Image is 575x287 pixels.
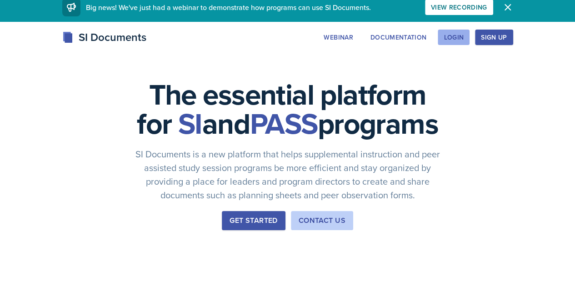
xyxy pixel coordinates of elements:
[222,211,285,230] button: Get Started
[438,30,470,45] button: Login
[475,30,513,45] button: Sign Up
[62,29,146,45] div: SI Documents
[324,34,353,41] div: Webinar
[318,30,359,45] button: Webinar
[365,30,433,45] button: Documentation
[299,215,345,226] div: Contact Us
[431,4,487,11] div: View Recording
[370,34,427,41] div: Documentation
[481,34,507,41] div: Sign Up
[291,211,353,230] button: Contact Us
[86,2,371,12] span: Big news! We've just had a webinar to demonstrate how programs can use SI Documents.
[230,215,277,226] div: Get Started
[444,34,464,41] div: Login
